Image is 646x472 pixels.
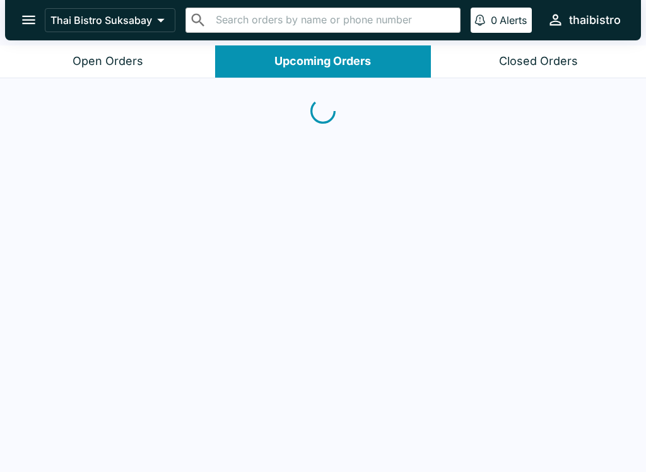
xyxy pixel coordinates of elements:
[569,13,621,28] div: thaibistro
[45,8,175,32] button: Thai Bistro Suksabay
[212,11,455,29] input: Search orders by name or phone number
[50,14,152,27] p: Thai Bistro Suksabay
[274,54,371,69] div: Upcoming Orders
[542,6,626,33] button: thaibistro
[491,14,497,27] p: 0
[499,54,578,69] div: Closed Orders
[13,4,45,36] button: open drawer
[73,54,143,69] div: Open Orders
[500,14,527,27] p: Alerts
